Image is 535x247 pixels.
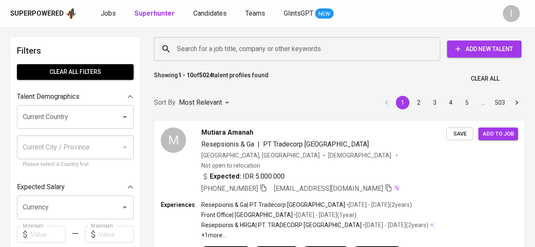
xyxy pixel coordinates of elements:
[178,72,193,79] b: 1 - 10
[201,211,293,219] p: Front Office | [GEOGRAPHIC_DATA]
[379,96,525,109] nav: pagination navigation
[119,111,131,123] button: Open
[284,8,334,19] a: GlintsGPT NEW
[447,41,521,57] button: Add New Talent
[24,67,127,77] span: Clear All filters
[258,139,260,149] span: |
[393,185,400,191] img: magic_wand.svg
[17,179,134,195] div: Expected Salary
[201,161,260,170] p: Not open to relocation
[201,221,362,229] p: Resepsionis & HRGA | PT. TRADECORP [GEOGRAPHIC_DATA]
[66,7,77,20] img: app logo
[201,231,435,239] p: +1 more ...
[134,9,175,17] b: Superhunter
[263,140,369,148] span: PT Tradecorp [GEOGRAPHIC_DATA]
[396,96,409,109] button: page 1
[119,201,131,213] button: Open
[444,96,458,109] button: Go to page 4
[201,185,258,193] span: [PHONE_NUMBER]
[23,160,128,169] p: Please select a Country first
[467,71,503,87] button: Clear All
[245,9,265,17] span: Teams
[471,73,499,84] span: Clear All
[478,128,518,141] button: Add to job
[193,9,227,17] span: Candidates
[201,151,320,160] div: [GEOGRAPHIC_DATA], [GEOGRAPHIC_DATA]
[274,185,383,193] span: [EMAIL_ADDRESS][DOMAIN_NAME]
[450,129,469,139] span: Save
[99,226,134,243] input: Value
[454,44,515,54] span: Add New Talent
[476,98,490,107] div: …
[134,8,176,19] a: Superhunter
[193,8,228,19] a: Candidates
[17,64,134,80] button: Clear All filters
[284,9,313,17] span: GlintsGPT
[199,72,213,79] b: 5024
[17,44,134,57] h6: Filters
[201,140,254,148] span: Resepsionis & Ga
[10,9,64,19] div: Superpowered
[492,96,508,109] button: Go to page 503
[161,201,201,209] p: Experiences
[30,226,66,243] input: Value
[293,211,357,219] p: • [DATE] - [DATE] ( 1 year )
[210,171,241,182] b: Expected:
[315,10,334,18] span: NEW
[412,96,425,109] button: Go to page 2
[428,96,442,109] button: Go to page 3
[161,128,186,153] div: M
[201,128,253,138] span: Mutiara Amanah
[17,182,65,192] p: Expected Salary
[201,171,285,182] div: IDR 5.000.000
[17,88,134,105] div: Talent Demographics
[362,221,428,229] p: • [DATE] - [DATE] ( 2 years )
[503,5,520,22] div: I
[446,128,473,141] button: Save
[179,98,222,108] p: Most Relevant
[101,8,118,19] a: Jobs
[101,9,116,17] span: Jobs
[17,92,80,102] p: Talent Demographics
[154,71,269,87] p: Showing of talent profiles found
[483,129,514,139] span: Add to job
[345,201,412,209] p: • [DATE] - [DATE] ( 2 years )
[328,151,392,160] span: [DEMOGRAPHIC_DATA]
[201,201,345,209] p: Resepsionis & Ga | PT Tradecorp [GEOGRAPHIC_DATA]
[154,98,176,108] p: Sort By
[179,95,232,111] div: Most Relevant
[510,96,524,109] button: Go to next page
[10,7,77,20] a: Superpoweredapp logo
[460,96,474,109] button: Go to page 5
[245,8,267,19] a: Teams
